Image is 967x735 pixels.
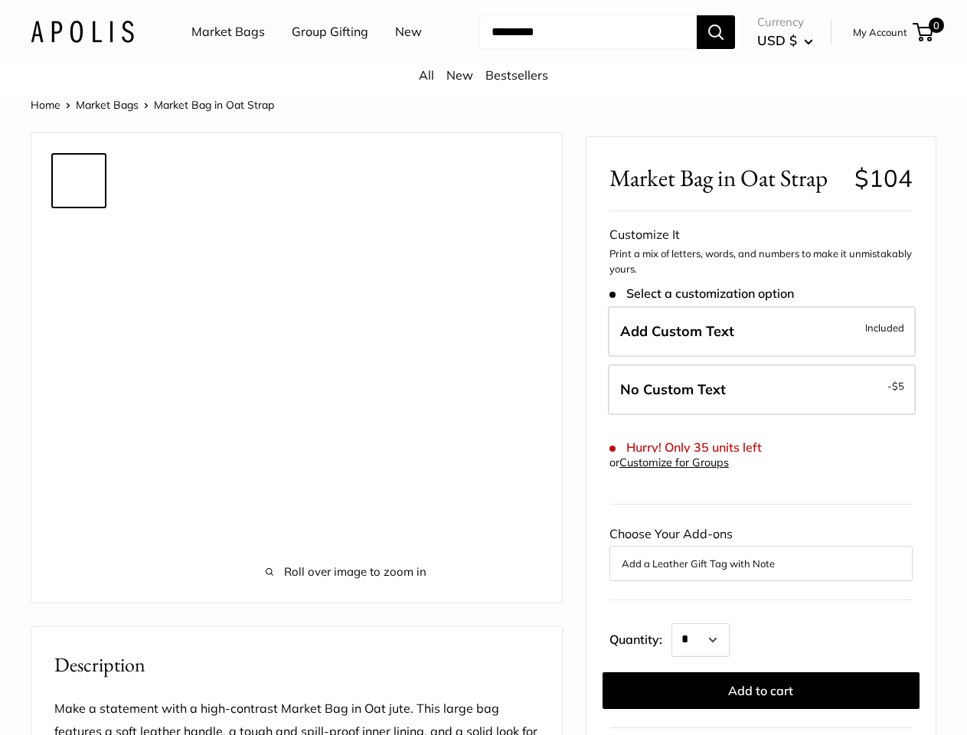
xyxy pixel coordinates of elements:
[929,18,944,33] span: 0
[865,318,904,337] span: Included
[51,153,106,208] a: Market Bag in Oat Strap
[609,440,762,455] span: Hurry! Only 35 units left
[757,32,797,48] span: USD $
[51,214,106,269] a: Market Bag in Oat Strap
[51,337,106,392] a: Market Bag in Oat Strap
[608,306,916,357] label: Add Custom Text
[54,650,539,680] h2: Description
[609,523,913,581] div: Choose Your Add-ons
[191,21,265,44] a: Market Bags
[854,163,913,193] span: $104
[31,95,274,115] nav: Breadcrumb
[609,224,913,247] div: Customize It
[914,23,933,41] a: 0
[479,15,697,49] input: Search...
[395,21,422,44] a: New
[31,98,60,112] a: Home
[697,15,735,49] button: Search
[620,381,726,398] span: No Custom Text
[292,21,368,44] a: Group Gifting
[887,377,904,395] span: -
[620,322,734,340] span: Add Custom Text
[609,164,843,192] span: Market Bag in Oat Strap
[609,247,913,276] p: Print a mix of letters, words, and numbers to make it unmistakably yours.
[853,23,907,41] a: My Account
[608,364,916,415] label: Leave Blank
[51,276,106,331] a: Market Bag in Oat Strap
[892,380,904,392] span: $5
[603,672,920,709] button: Add to cart
[485,67,548,83] a: Bestsellers
[609,619,671,657] label: Quantity:
[609,452,729,473] div: or
[154,98,274,112] span: Market Bag in Oat Strap
[446,67,473,83] a: New
[622,554,900,573] button: Add a Leather Gift Tag with Note
[757,28,813,53] button: USD $
[757,11,813,33] span: Currency
[154,561,539,583] span: Roll over image to zoom in
[419,67,434,83] a: All
[619,456,729,469] a: Customize for Groups
[31,21,134,43] img: Apolis
[76,98,139,112] a: Market Bags
[609,286,794,301] span: Select a customization option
